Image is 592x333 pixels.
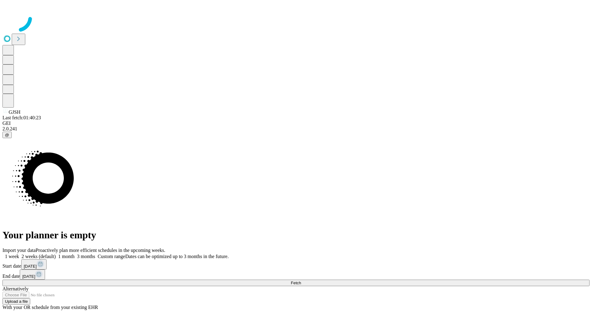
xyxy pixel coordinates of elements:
[2,126,590,132] div: 2.0.241
[98,254,125,259] span: Custom range
[2,132,12,138] button: @
[22,254,56,259] span: 2 weeks (default)
[36,248,165,253] span: Proactively plan more efficient schedules in the upcoming weeks.
[2,269,590,280] div: End date
[291,281,301,285] span: Fetch
[2,280,590,286] button: Fetch
[5,254,19,259] span: 1 week
[2,298,30,305] button: Upload a file
[2,305,98,310] span: With your OR schedule from your existing EHR
[5,133,9,137] span: @
[125,254,228,259] span: Dates can be optimized up to 3 months in the future.
[2,286,28,291] span: Alternatively
[9,109,20,115] span: GJSH
[58,254,75,259] span: 1 month
[22,274,35,279] span: [DATE]
[2,121,590,126] div: GEI
[2,248,36,253] span: Import your data
[20,269,45,280] button: [DATE]
[2,229,590,241] h1: Your planner is empty
[24,264,37,269] span: [DATE]
[2,115,41,120] span: Last fetch: 01:40:23
[2,259,590,269] div: Start date
[77,254,95,259] span: 3 months
[21,259,47,269] button: [DATE]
